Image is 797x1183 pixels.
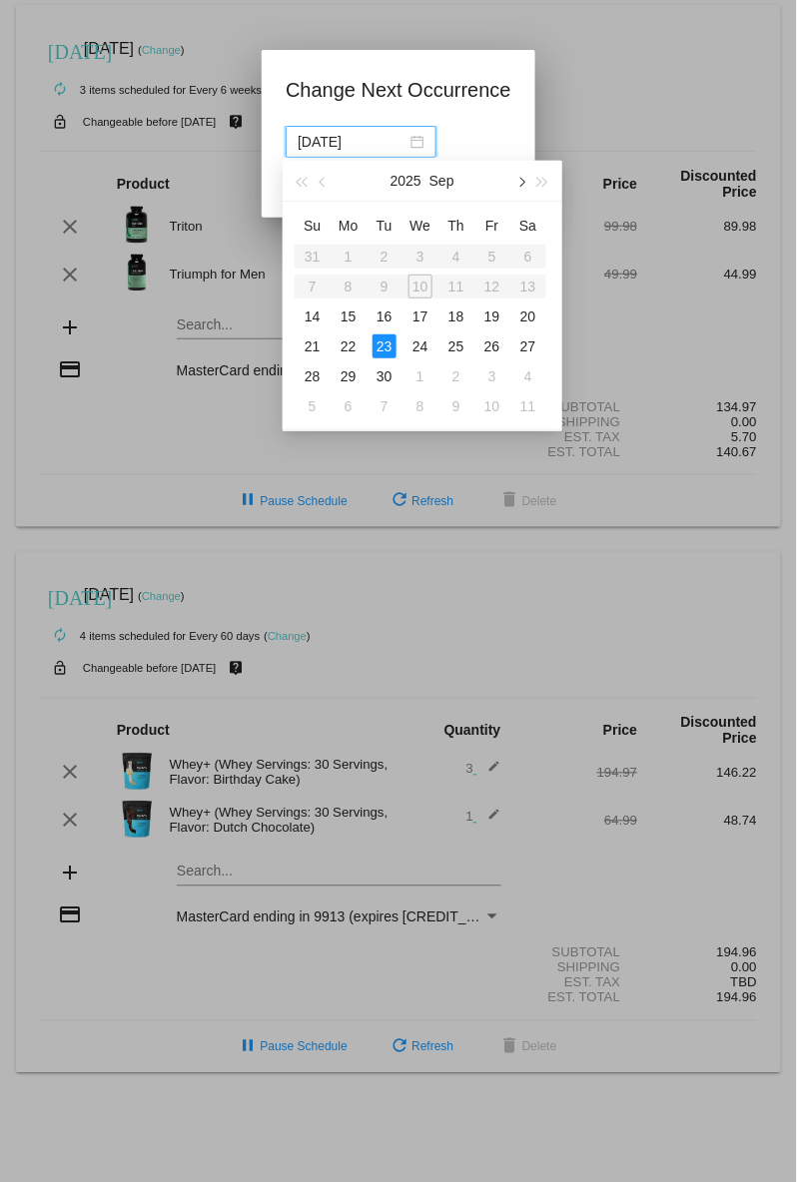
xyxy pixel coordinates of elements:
button: Previous month (PageUp) [313,161,335,201]
td: 9/25/2025 [438,331,474,361]
td: 9/21/2025 [295,331,331,361]
div: 1 [408,364,432,388]
div: 19 [480,304,504,328]
div: 9 [444,394,468,418]
td: 9/26/2025 [474,331,510,361]
th: Tue [367,210,402,242]
td: 10/1/2025 [402,361,438,391]
button: Sep [429,161,454,201]
div: 30 [373,364,397,388]
td: 9/16/2025 [367,301,402,331]
td: 9/15/2025 [331,301,367,331]
td: 9/27/2025 [510,331,546,361]
th: Sun [295,210,331,242]
div: 5 [301,394,325,418]
td: 10/8/2025 [402,391,438,421]
td: 10/6/2025 [331,391,367,421]
th: Wed [402,210,438,242]
div: 14 [301,304,325,328]
input: Select date [298,131,406,153]
div: 29 [337,364,361,388]
td: 9/20/2025 [510,301,546,331]
td: 9/14/2025 [295,301,331,331]
td: 9/28/2025 [295,361,331,391]
td: 10/4/2025 [510,361,546,391]
div: 11 [516,394,540,418]
th: Sat [510,210,546,242]
td: 10/10/2025 [474,391,510,421]
button: Next month (PageDown) [509,161,531,201]
td: 10/7/2025 [367,391,402,421]
div: 28 [301,364,325,388]
div: 17 [408,304,432,328]
td: 10/2/2025 [438,361,474,391]
td: 10/3/2025 [474,361,510,391]
div: 22 [337,334,361,358]
td: 9/17/2025 [402,301,438,331]
td: 10/9/2025 [438,391,474,421]
div: 23 [373,334,397,358]
div: 3 [480,364,504,388]
button: Next year (Control + right) [531,161,553,201]
td: 10/11/2025 [510,391,546,421]
button: 2025 [391,161,421,201]
div: 10 [480,394,504,418]
div: 6 [337,394,361,418]
div: 7 [373,394,397,418]
td: 9/19/2025 [474,301,510,331]
h1: Change Next Occurrence [286,74,511,106]
td: 9/30/2025 [367,361,402,391]
div: 4 [516,364,540,388]
td: 9/23/2025 [367,331,402,361]
td: 9/18/2025 [438,301,474,331]
div: 25 [444,334,468,358]
div: 2 [444,364,468,388]
th: Fri [474,210,510,242]
div: 26 [480,334,504,358]
div: 24 [408,334,432,358]
div: 8 [408,394,432,418]
div: 20 [516,304,540,328]
td: 10/5/2025 [295,391,331,421]
td: 9/22/2025 [331,331,367,361]
th: Mon [331,210,367,242]
div: 21 [301,334,325,358]
button: Last year (Control + left) [291,161,313,201]
div: 18 [444,304,468,328]
td: 9/24/2025 [402,331,438,361]
td: 9/29/2025 [331,361,367,391]
th: Thu [438,210,474,242]
div: 16 [373,304,397,328]
div: 15 [337,304,361,328]
div: 27 [516,334,540,358]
